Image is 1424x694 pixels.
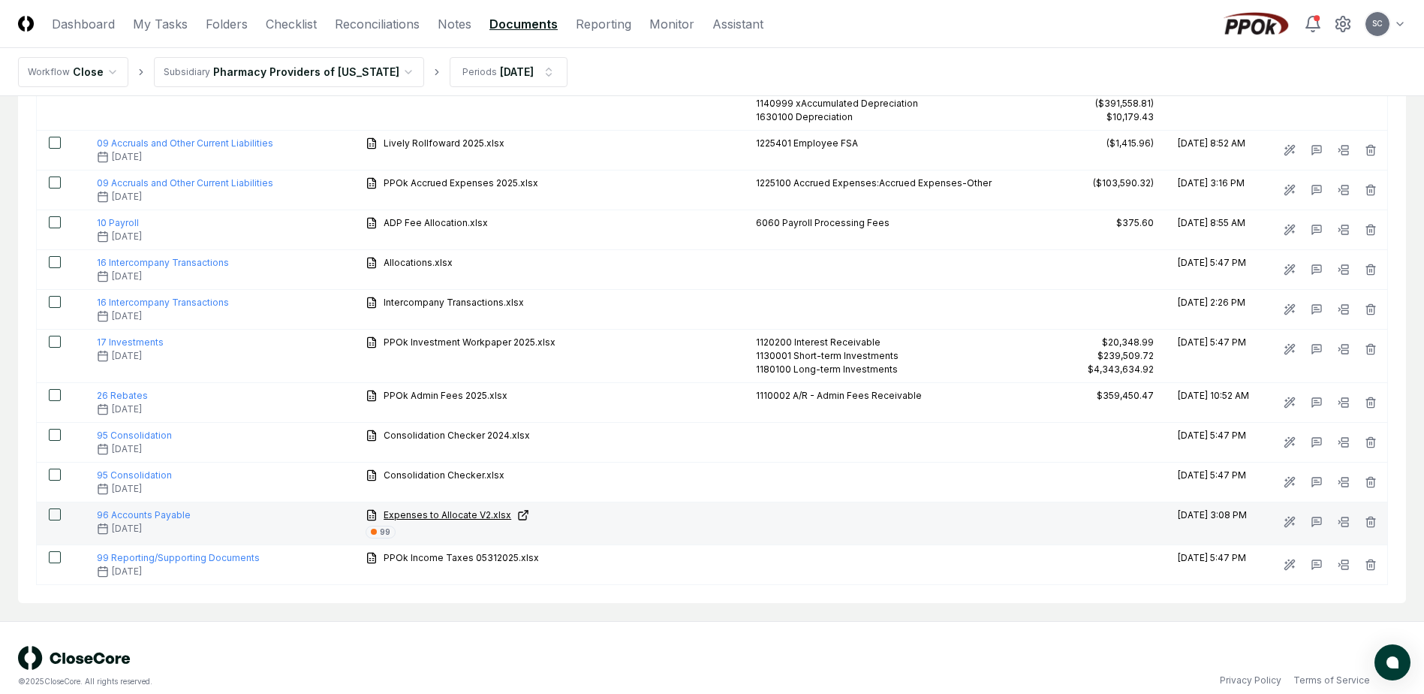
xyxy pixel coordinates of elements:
a: 96 Accounts Payable [97,509,191,520]
div: [DATE] [500,64,534,80]
a: Lively Rollfoward 2025.xlsx [366,137,522,150]
div: ($391,558.81) [1095,97,1154,110]
span: Consolidation Checker.xlsx [384,469,504,482]
div: [DATE] [97,309,342,323]
div: [DATE] [97,270,342,283]
a: 09 Accruals and Other Current Liabilities [97,177,273,189]
a: Terms of Service [1293,674,1370,687]
div: 99 [380,527,390,538]
a: 99 Reporting/Supporting Documents [97,552,260,563]
span: Allocations.xlsx [384,256,453,270]
div: Subsidiary [164,65,210,79]
span: Expenses to Allocate V2.xlsx [384,508,511,522]
div: 1225401 Employee FSA [756,137,1063,150]
div: 1120200 Interest Receivable [756,336,1063,349]
a: Assistant [712,15,763,33]
div: [DATE] [97,349,342,363]
div: 1180100 Long-term Investments [756,363,1063,376]
a: Checklist [266,15,317,33]
td: [DATE] 5:47 PM [1166,545,1263,585]
div: [DATE] [97,565,342,578]
span: SC [1372,18,1383,29]
a: 16 Intercompany Transactions [97,297,229,308]
a: PPOk Investment Workpaper 2025.xlsx [366,336,574,349]
span: ADP Fee Allocation.xlsx [384,216,488,230]
td: [DATE] 3:16 PM [1166,170,1263,210]
a: 95 Consolidation [97,469,172,481]
a: Consolidation Checker.xlsx [366,469,522,482]
a: 10 Payroll [97,217,139,228]
div: [DATE] [97,522,342,536]
td: [DATE] 3:08 PM [1166,502,1263,545]
img: logo [18,646,131,670]
span: PPOk Income Taxes 05312025.xlsx [384,551,539,565]
a: My Tasks [133,15,188,33]
span: Intercompany Transactions.xlsx [384,296,524,309]
div: $20,348.99 [1102,336,1154,349]
div: 1130001 Short-term Investments [756,349,1063,363]
td: [DATE] 5:47 PM [1166,423,1263,463]
div: $359,450.47 [1097,389,1154,403]
button: SC [1364,11,1391,38]
div: 1140999 xAccumulated Depreciation [756,97,1063,110]
div: [DATE] [97,190,342,204]
img: Logo [18,16,34,32]
span: PPOk Investment Workpaper 2025.xlsx [384,336,555,349]
td: [DATE] 8:55 AM [1166,210,1263,250]
a: 09 Accruals and Other Current Liabilities [97,137,273,149]
a: 26 Rebates [97,390,148,401]
a: PPOk Accrued Expenses 2025.xlsx [366,177,556,190]
a: Monitor [649,15,694,33]
td: [DATE] 8:52 AM [1166,131,1263,170]
div: 1630100 Depreciation [756,110,1063,124]
a: Reporting [576,15,631,33]
span: Consolidation Checker 2024.xlsx [384,429,530,442]
div: © 2025 CloseCore. All rights reserved. [18,676,712,687]
a: 17 Investments [97,336,164,348]
td: [DATE] 10:52 AM [1166,383,1263,423]
td: [DATE] 5:47 PM [1166,463,1263,502]
div: 1110002 A/R - Admin Fees Receivable [756,389,1063,403]
a: Consolidation Checker 2024.xlsx [366,429,548,442]
span: PPOk Accrued Expenses 2025.xlsx [384,177,538,190]
a: Intercompany Transactions.xlsx [366,296,542,309]
td: [DATE] 5:47 PM [1166,330,1263,383]
div: ($103,590.32) [1093,177,1154,190]
a: Privacy Policy [1220,674,1281,687]
div: [DATE] [97,403,342,416]
div: 6060 Payroll Processing Fees [756,216,1063,230]
nav: breadcrumb [18,57,567,87]
div: $4,343,634.92 [1088,363,1154,376]
div: Periods [462,65,497,79]
div: $375.60 [1116,216,1154,230]
div: [DATE] [97,482,342,496]
a: ADP Fee Allocation.xlsx [366,216,506,230]
a: Allocations.xlsx [366,256,471,270]
a: PPOk Admin Fees 2025.xlsx [366,389,525,403]
a: 95 Consolidation [97,430,172,441]
span: PPOk Admin Fees 2025.xlsx [384,389,507,403]
a: Folders [206,15,248,33]
button: Periods[DATE] [450,57,567,87]
a: 99 [366,525,396,539]
span: Lively Rollfoward 2025.xlsx [384,137,504,150]
img: PPOk logo [1220,12,1292,36]
div: [DATE] [97,442,342,456]
div: ($1,415.96) [1106,137,1154,150]
a: Reconciliations [335,15,420,33]
a: Dashboard [52,15,115,33]
a: 16 Intercompany Transactions [97,257,229,268]
div: [DATE] [97,230,342,243]
td: [DATE] 2:26 PM [1166,290,1263,330]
